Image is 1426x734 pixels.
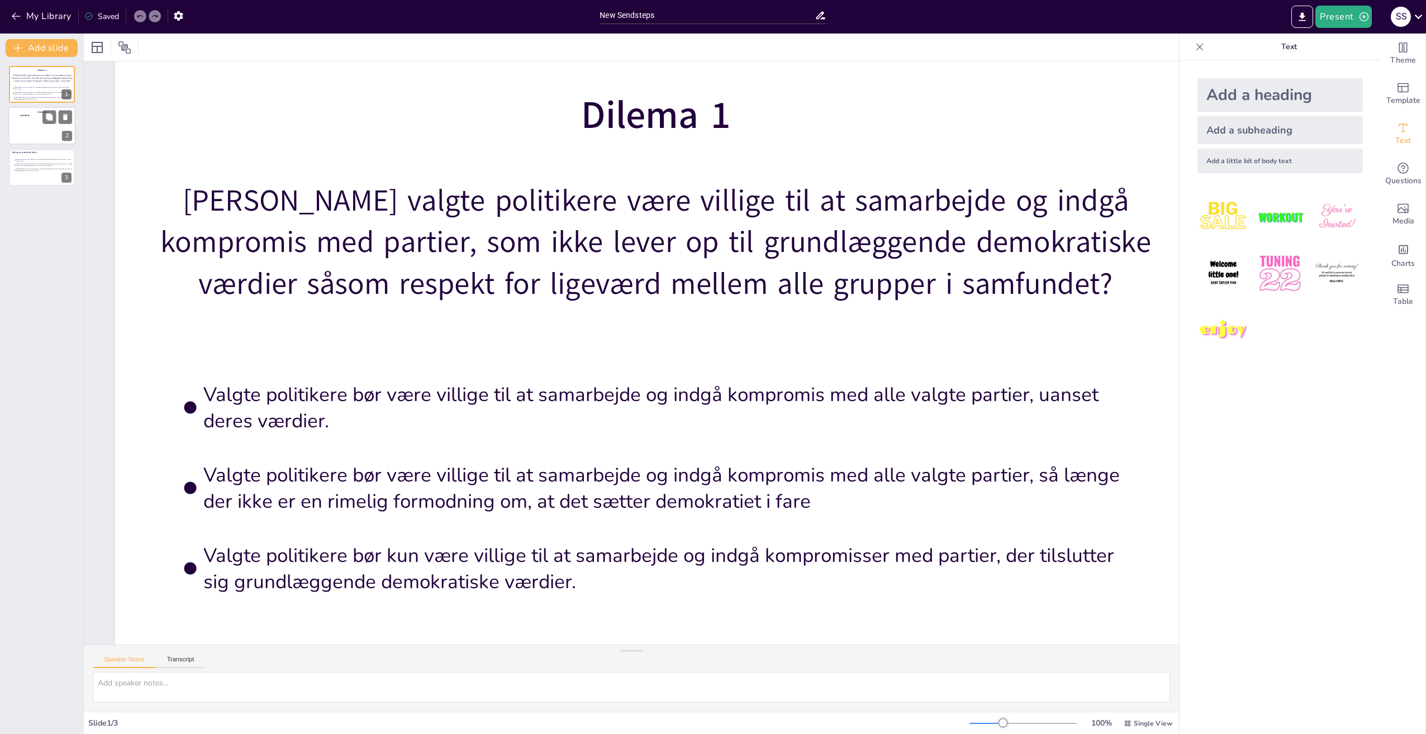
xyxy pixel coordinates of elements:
span: Valgte politikere bør kun være villige til at samarbejde og indgå kompromisser med partier, der t... [15,97,72,100]
span: Single View [1134,719,1172,728]
button: Transcript [156,656,206,668]
span: Valgte politikere bør være villige til at samarbejde og indgå kompromis med alle valgte partier, ... [197,336,1124,485]
div: Saved [84,11,119,22]
button: Present [1315,6,1371,28]
span: Table [1393,295,1413,308]
div: Get real-time input from your audience [1381,154,1425,194]
span: Valgte politikere bør være villige til at samarbejde og indgå kompromis med alle valgte partier, ... [16,158,73,161]
p: Text [1209,34,1370,60]
img: 4.jpeg [1197,247,1249,299]
div: Add images, graphics, shapes or video [1381,194,1425,235]
div: Change the overall theme [1381,34,1425,74]
img: 3.jpeg [1311,191,1363,243]
span: Dilema 1 [603,85,757,152]
span: Valgte politikere bør kun være villige til at samarbejde og indgå kompromisser med partier, der t... [180,496,1107,645]
span: Valgte politikere bør være villige til at samarbejde og indgå kompromis med alle valgte partier, ... [15,92,72,95]
span: Valgte politikere bør være villige til at samarbejde og indgå kompromis med alle valgte partier, ... [15,87,72,90]
div: 2 [62,131,72,141]
span: Valgte politikere bør være villige til at samarbejde og indgå kompromis med alle valgte partier, ... [189,416,1116,565]
button: S S [1391,6,1411,28]
span: Media [1392,215,1414,227]
div: 1 [61,89,72,99]
p: [PERSON_NAME] valgte politikere være villige til at samarbejde og indgå kompromis med partier, so... [151,130,1183,361]
div: Layout [88,39,106,56]
img: 7.jpeg [1197,304,1249,356]
span: Valgte politikere bør kun være villige til at samarbejde og indgå kompromisser med partier, der t... [16,168,73,171]
span: Kontekst: [20,115,30,118]
div: Slide 1 / 3 [88,718,969,728]
span: Charts [1391,258,1415,270]
div: S S [1391,7,1411,27]
button: Add slide [6,39,78,57]
button: My Library [8,7,76,25]
p: [PERSON_NAME] valgte politikere være villige til at samarbejde og indgå kompromis med partier, so... [11,74,74,82]
span: Text [1395,135,1411,147]
button: Export to PowerPoint [1291,6,1313,28]
div: Add ready made slides [1381,74,1425,114]
div: 3 [9,149,75,186]
div: Add a little bit of body text [1197,149,1363,173]
span: Questions [1385,175,1422,187]
div: Add a table [1381,275,1425,315]
span: Ask your question here... [12,151,39,154]
input: Insert title [600,7,814,23]
img: 5.jpeg [1254,247,1306,299]
div: Add a heading [1197,78,1363,112]
div: 3 [61,173,72,183]
img: 1.jpeg [1197,191,1249,243]
img: 2.jpeg [1254,191,1306,243]
button: Speaker Notes [93,656,156,668]
div: 2 [8,107,75,145]
div: 1 [9,66,75,103]
div: Add a subheading [1197,116,1363,144]
div: Add text boxes [1381,114,1425,154]
div: Add charts and graphs [1381,235,1425,275]
span: Valgte politikere bør være villige til at samarbejde og indgå kompromis med alle valgte partier, ... [16,163,73,166]
button: Duplicate Slide [42,111,56,124]
div: 100 % [1088,718,1115,728]
img: 6.jpeg [1311,247,1363,299]
span: Template [1386,94,1420,107]
span: Dilema 2 [37,111,47,115]
span: Position [118,41,131,54]
span: Theme [1390,54,1416,66]
span: Dilema 1 [37,69,46,72]
button: Delete Slide [59,111,72,124]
